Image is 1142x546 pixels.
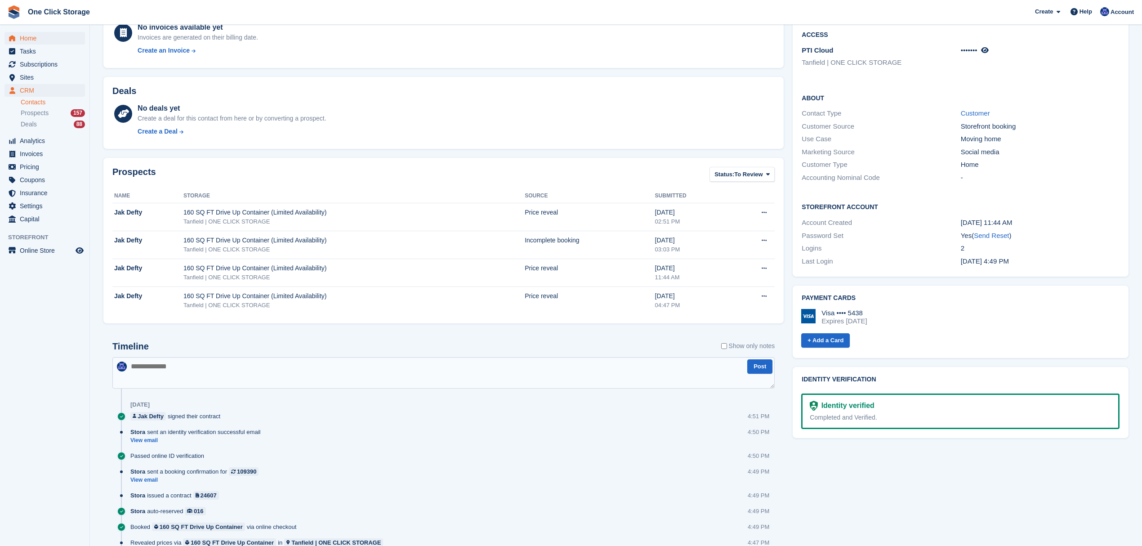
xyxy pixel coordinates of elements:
[4,71,85,84] a: menu
[802,295,1120,302] h2: Payment cards
[747,359,772,374] button: Post
[114,291,183,301] div: Jak Defty
[183,245,525,254] div: Tanfield | ONE CLICK STORAGE
[961,160,1120,170] div: Home
[20,84,74,97] span: CRM
[130,507,145,515] span: Stora
[183,189,525,203] th: Storage
[112,189,183,203] th: Name
[810,401,817,411] img: Identity Verification Ready
[20,244,74,257] span: Online Store
[974,232,1009,239] a: Send Reset
[130,523,301,531] div: Booked via online checkout
[130,428,265,436] div: sent an identity verification successful email
[183,264,525,273] div: 160 SQ FT Drive Up Container (Limited Availability)
[748,452,769,460] div: 4:50 PM
[21,98,85,107] a: Contacts
[183,301,525,310] div: Tanfield | ONE CLICK STORAGE
[20,213,74,225] span: Capital
[74,245,85,256] a: Preview store
[802,160,960,170] div: Customer Type
[525,291,655,301] div: Price reveal
[183,217,525,226] div: Tanfield | ONE CLICK STORAGE
[130,412,225,421] div: signed their contract
[193,491,219,500] a: 24607
[20,58,74,71] span: Subscriptions
[20,71,74,84] span: Sites
[21,120,37,129] span: Deals
[21,120,85,129] a: Deals 88
[117,362,127,371] img: Thomas
[114,236,183,245] div: Jak Defty
[802,376,1120,383] h2: Identity verification
[655,273,730,282] div: 11:44 AM
[4,161,85,173] a: menu
[655,189,730,203] th: Submitted
[20,174,74,186] span: Coupons
[112,167,156,183] h2: Prospects
[4,84,85,97] a: menu
[4,174,85,186] a: menu
[183,273,525,282] div: Tanfield | ONE CLICK STORAGE
[655,245,730,254] div: 03:03 PM
[114,264,183,273] div: Jak Defty
[201,491,217,500] div: 24607
[130,428,145,436] span: Stora
[961,173,1120,183] div: -
[801,333,850,348] a: + Add a Card
[802,93,1120,102] h2: About
[138,114,326,123] div: Create a deal for this contact from here or by converting a prospect.
[4,58,85,71] a: menu
[802,108,960,119] div: Contact Type
[748,428,769,436] div: 4:50 PM
[21,109,49,117] span: Prospects
[4,32,85,45] a: menu
[802,46,833,54] span: PTI Cloud
[138,46,258,55] a: Create an Invoice
[802,243,960,254] div: Logins
[961,231,1120,241] div: Yes
[961,147,1120,157] div: Social media
[4,244,85,257] a: menu
[138,127,326,136] a: Create a Deal
[20,134,74,147] span: Analytics
[74,121,85,128] div: 88
[721,341,727,351] input: Show only notes
[20,148,74,160] span: Invoices
[1100,7,1109,16] img: Thomas
[130,452,209,460] div: Passed online ID verification
[818,400,874,411] div: Identity verified
[183,208,525,217] div: 160 SQ FT Drive Up Container (Limited Availability)
[130,437,265,444] a: View email
[802,202,1120,211] h2: Storefront Account
[748,491,769,500] div: 4:49 PM
[130,412,166,421] a: Jak Defty
[4,200,85,212] a: menu
[183,291,525,301] div: 160 SQ FT Drive Up Container (Limited Availability)
[130,491,145,500] span: Stora
[7,5,21,19] img: stora-icon-8386f47178a22dfd0bd8f6a31ec36ba5ce8667c1dd55bd0f319d3a0aa187defe.svg
[160,523,243,531] div: 160 SQ FT Drive Up Container
[655,264,730,273] div: [DATE]
[714,170,734,179] span: Status:
[71,109,85,117] div: 157
[802,134,960,144] div: Use Case
[138,103,326,114] div: No deals yet
[130,401,150,408] div: [DATE]
[1035,7,1053,16] span: Create
[810,413,1111,422] div: Completed and Verified.
[748,523,769,531] div: 4:49 PM
[961,134,1120,144] div: Moving home
[802,147,960,157] div: Marketing Source
[4,187,85,199] a: menu
[961,121,1120,132] div: Storefront booking
[734,170,763,179] span: To Review
[748,467,769,476] div: 4:49 PM
[237,467,256,476] div: 109390
[4,148,85,160] a: menu
[138,412,164,421] div: Jak Defty
[130,476,263,484] a: View email
[961,218,1120,228] div: [DATE] 11:44 AM
[8,233,89,242] span: Storefront
[721,341,775,351] label: Show only notes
